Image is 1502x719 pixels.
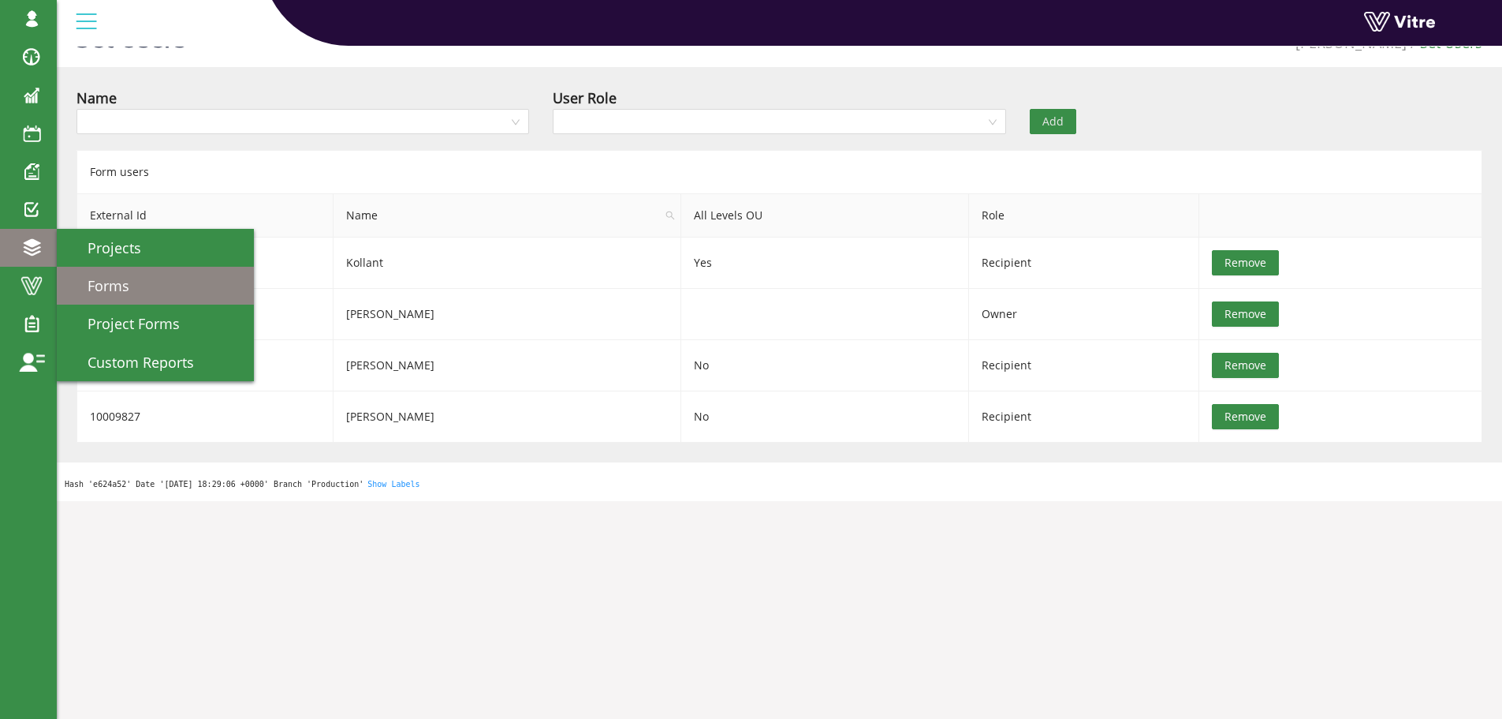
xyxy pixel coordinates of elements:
td: [PERSON_NAME] [334,391,681,443]
a: Projects [57,229,254,267]
span: Remove [1224,254,1266,271]
td: Yes [681,238,969,289]
button: Remove [1212,404,1279,429]
span: Recipient [982,409,1031,424]
span: Recipient [982,255,1031,270]
span: Owner [982,306,1017,321]
td: [PERSON_NAME] [334,289,681,340]
td: Kollant [334,238,681,289]
span: Remove [1224,357,1266,374]
a: Forms [57,267,254,305]
span: Hash 'e624a52' Date '[DATE] 18:29:06 +0000' Branch 'Production' [65,480,363,489]
td: No [681,340,969,391]
span: Custom Reports [69,353,194,372]
span: search [659,194,681,237]
div: Name [76,87,117,109]
div: Form users [76,150,1482,193]
a: Show Labels [367,480,419,489]
span: search [665,211,675,220]
button: Remove [1212,353,1279,378]
a: Custom Reports [57,343,254,381]
div: User Role [553,87,617,109]
th: All Levels OU [681,194,969,238]
button: Remove [1212,250,1279,275]
span: Remove [1224,408,1266,425]
span: Name [334,194,680,237]
span: Forms [69,276,129,295]
span: Projects [69,238,141,257]
th: Role [969,194,1199,238]
span: Project Forms [69,314,180,333]
button: Add [1030,109,1076,134]
th: External Id [77,194,334,238]
span: Remove [1224,305,1266,323]
span: Recipient [982,358,1031,373]
span: 10009827 [90,409,140,424]
a: Project Forms [57,305,254,343]
td: [PERSON_NAME] [334,340,681,391]
button: Remove [1212,301,1279,327]
td: No [681,391,969,443]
